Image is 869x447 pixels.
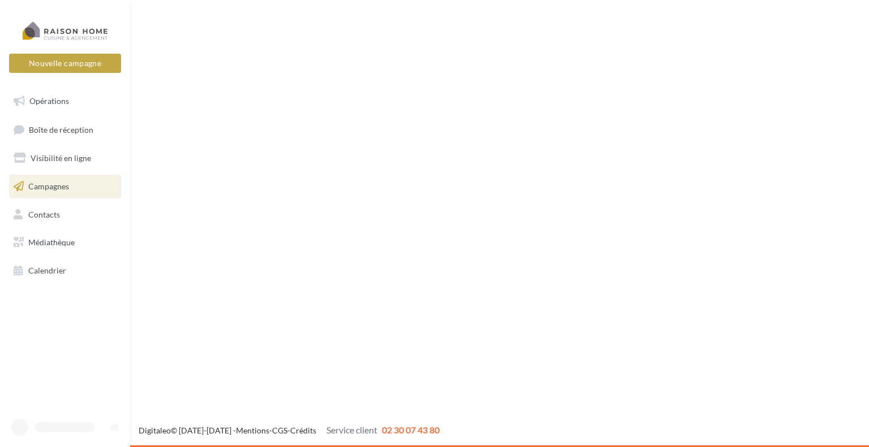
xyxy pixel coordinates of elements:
[7,89,123,113] a: Opérations
[7,231,123,254] a: Médiathèque
[272,426,287,435] a: CGS
[7,175,123,198] a: Campagnes
[31,153,91,163] span: Visibilité en ligne
[326,424,377,435] span: Service client
[9,54,121,73] button: Nouvelle campagne
[139,426,440,435] span: © [DATE]-[DATE] - - -
[7,203,123,227] a: Contacts
[382,424,440,435] span: 02 30 07 43 80
[28,181,69,191] span: Campagnes
[28,237,75,247] span: Médiathèque
[139,426,171,435] a: Digitaleo
[7,259,123,283] a: Calendrier
[29,124,93,134] span: Boîte de réception
[236,426,269,435] a: Mentions
[290,426,316,435] a: Crédits
[28,266,66,275] span: Calendrier
[7,118,123,142] a: Boîte de réception
[28,209,60,219] span: Contacts
[7,146,123,170] a: Visibilité en ligne
[29,96,69,106] span: Opérations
